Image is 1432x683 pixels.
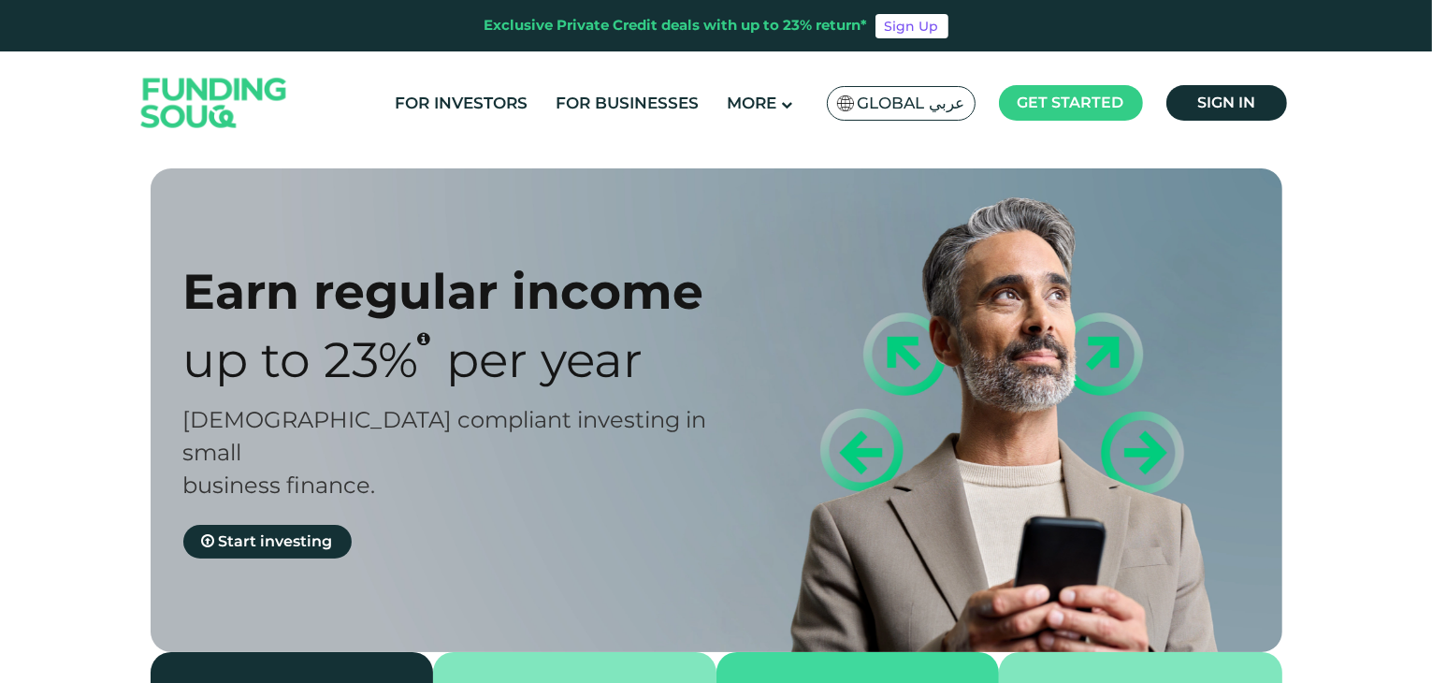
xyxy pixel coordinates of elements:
[183,330,419,389] span: Up to 23%
[858,93,965,114] span: Global عربي
[837,95,854,111] img: SA Flag
[1018,94,1124,111] span: Get started
[183,262,749,321] div: Earn regular income
[485,15,868,36] div: Exclusive Private Credit deals with up to 23% return*
[390,88,532,119] a: For Investors
[418,331,431,346] i: 23% IRR (expected) ~ 15% Net yield (expected)
[183,406,707,499] span: [DEMOGRAPHIC_DATA] compliant investing in small business finance.
[551,88,703,119] a: For Businesses
[1197,94,1255,111] span: Sign in
[727,94,776,112] span: More
[183,525,352,559] a: Start investing
[875,14,948,38] a: Sign Up
[123,56,306,151] img: Logo
[447,330,644,389] span: Per Year
[1166,85,1287,121] a: Sign in
[219,532,333,550] span: Start investing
